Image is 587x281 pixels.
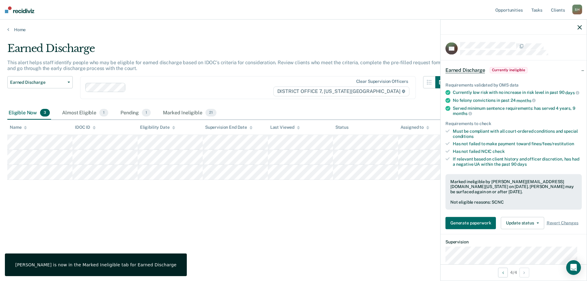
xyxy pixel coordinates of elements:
div: Currently low risk with no increase in risk level in past 90 [453,90,582,95]
span: 1 [142,109,151,117]
a: Generate paperwork [445,217,498,229]
div: Status [335,125,349,130]
span: 3 [40,109,50,117]
span: Earned Discharge [445,67,485,73]
button: Previous Opportunity [498,268,508,277]
span: Earned Discharge [10,80,65,85]
button: Update status [501,217,544,229]
div: Marked ineligible by [PERSON_NAME][EMAIL_ADDRESS][DOMAIN_NAME][US_STATE] on [DATE]. [PERSON_NAME]... [450,179,577,194]
span: Currently ineligible [490,67,527,73]
div: Must be compliant with all court-ordered conditions and special [453,128,582,139]
span: check [493,149,504,154]
div: Name [10,125,27,130]
span: conditions [453,134,474,139]
div: Has not failed to make payment toward [453,141,582,146]
div: Earned DischargeCurrently ineligible [441,60,587,80]
span: days [517,161,526,166]
div: Eligible Now [7,106,51,120]
div: Last Viewed [270,125,300,130]
div: Marked Ineligible [162,106,217,120]
div: Not eligible reasons: SCNC [450,199,577,205]
div: IDOC ID [75,125,96,130]
button: Generate paperwork [445,217,496,229]
div: Requirements to check [445,121,582,126]
div: Assigned to [401,125,429,130]
img: Recidiviz [5,6,34,13]
span: DISTRICT OFFICE 7, [US_STATE][GEOGRAPHIC_DATA] [273,87,409,96]
div: Earned Discharge [7,42,448,60]
span: Revert Changes [547,220,578,226]
div: Supervision End Date [205,125,253,130]
span: months [453,111,472,116]
div: Eligibility Date [140,125,175,130]
div: Pending [119,106,152,120]
div: Open Intercom Messenger [566,260,581,275]
div: No felony convictions in past 24 [453,98,582,103]
span: days [565,90,579,95]
div: Requirements validated by OMS data [445,82,582,87]
span: months [516,98,536,103]
div: 4 / 4 [441,264,587,280]
span: 1 [99,109,108,117]
div: Almost Eligible [61,106,109,120]
div: Has not failed NCIC [453,149,582,154]
span: 21 [205,109,216,117]
dt: Supervision [445,239,582,244]
a: Home [7,27,580,32]
div: [PERSON_NAME] is now in the Marked Ineligible tab for Earned Discharge [15,262,176,268]
span: fines/fees/restitution [531,141,574,146]
div: S H [572,5,582,14]
div: If relevant based on client history and officer discretion, has had a negative UA within the past 90 [453,157,582,167]
div: Served minimum sentence requirements: has served 4 years, 9 [453,105,582,116]
button: Next Opportunity [519,268,529,277]
div: Clear supervision officers [356,79,408,84]
p: This alert helps staff identify people who may be eligible for earned discharge based on IDOC’s c... [7,60,443,71]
